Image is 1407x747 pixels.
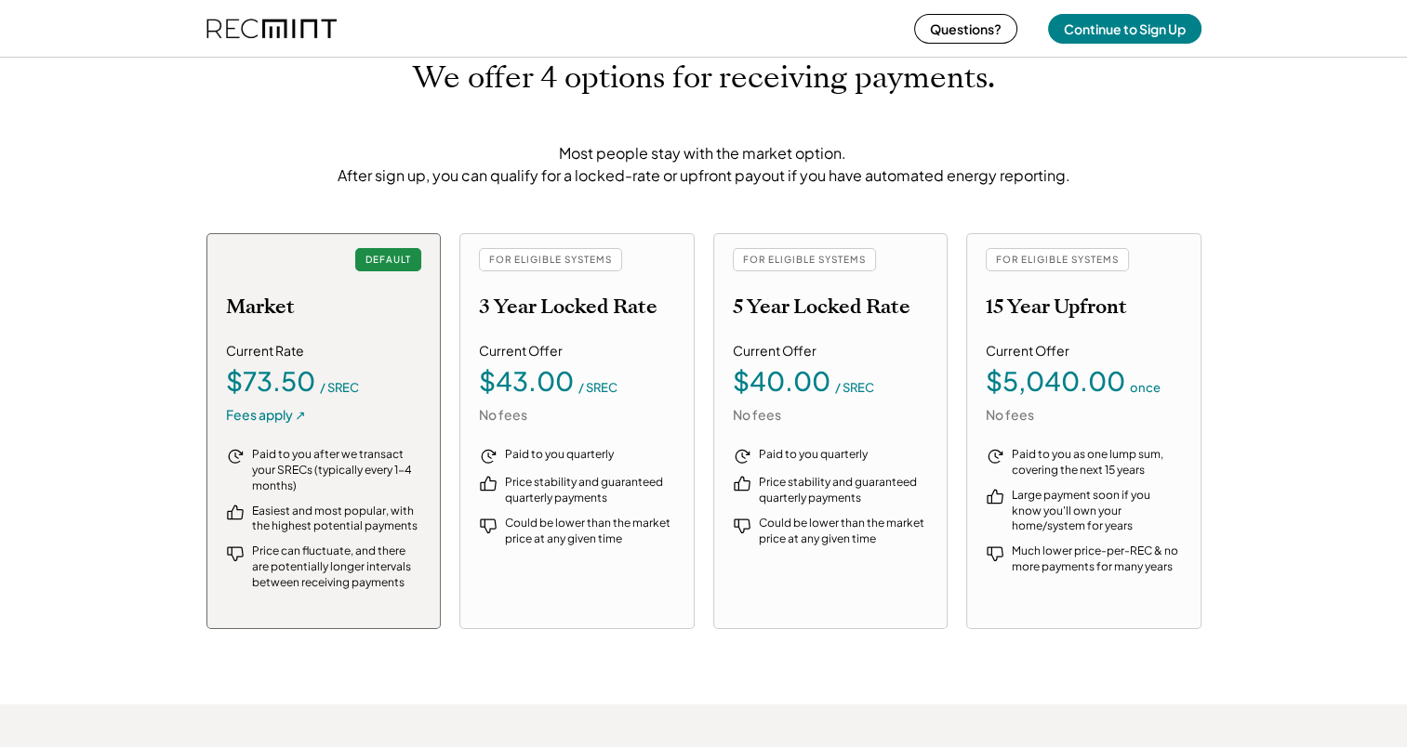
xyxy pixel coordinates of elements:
div: Fees apply ↗ [226,406,306,425]
div: Large payment soon if you know you'll own your home/system for years [1012,488,1182,534]
h2: Market [226,295,295,319]
h2: 5 Year Locked Rate [733,295,910,319]
div: Current Offer [479,342,563,360]
div: $43.00 [479,368,574,394]
div: once [1130,382,1161,394]
div: Price stability and guaranteed quarterly payments [759,475,929,506]
h1: We offer 4 options for receiving payments. [413,59,995,96]
div: No fees [986,406,1034,425]
div: Most people stay with the market option. After sign up, you can qualify for a locked-rate or upfr... [332,142,1076,187]
div: / SREC [578,382,617,394]
div: Price stability and guaranteed quarterly payments [505,475,675,506]
div: Paid to you as one lump sum, covering the next 15 years [1012,447,1182,478]
div: Current Offer [733,342,816,360]
div: DEFAULT [355,248,421,271]
div: Easiest and most popular, with the highest potential payments [252,504,422,535]
div: / SREC [320,382,359,394]
div: No fees [733,406,781,425]
div: Current Rate [226,342,304,360]
div: Could be lower than the market price at any given time [759,516,929,547]
div: FOR ELIGIBLE SYSTEMS [479,248,622,271]
div: Could be lower than the market price at any given time [505,516,675,547]
div: Price can fluctuate, and there are potentially longer intervals between receiving payments [252,544,422,590]
div: $73.50 [226,368,315,394]
button: Questions? [914,14,1017,44]
div: Paid to you quarterly [505,447,675,463]
div: Paid to you after we transact your SRECs (typically every 1-4 months) [252,447,422,493]
div: Current Offer [986,342,1069,360]
div: Much lower price-per-REC & no more payments for many years [1012,544,1182,575]
div: / SREC [835,382,874,394]
div: No fees [479,406,527,425]
h2: 3 Year Locked Rate [479,295,657,319]
img: recmint-logotype%403x%20%281%29.jpeg [206,4,337,53]
div: $40.00 [733,368,830,394]
div: Paid to you quarterly [759,447,929,463]
button: Continue to Sign Up [1048,14,1201,44]
div: $5,040.00 [986,368,1125,394]
div: FOR ELIGIBLE SYSTEMS [986,248,1129,271]
div: FOR ELIGIBLE SYSTEMS [733,248,876,271]
h2: 15 Year Upfront [986,295,1127,319]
